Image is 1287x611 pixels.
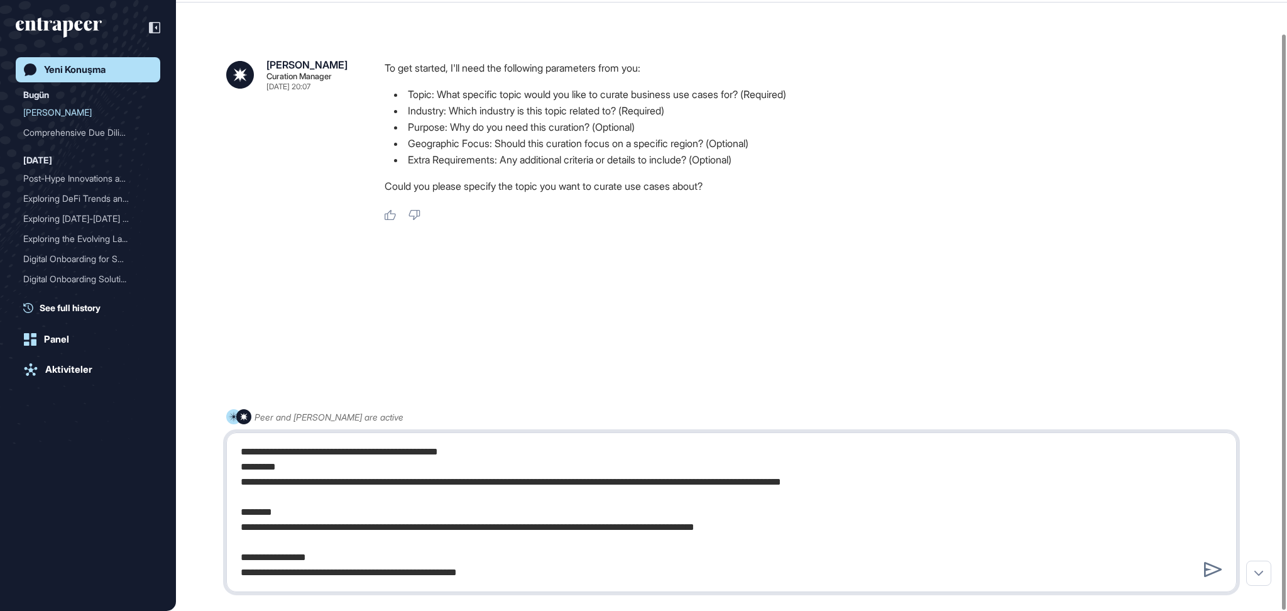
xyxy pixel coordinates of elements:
[23,189,153,209] div: Exploring DeFi Trends and Traditional Finance Integration in 2024-2025: Innovations, Institutiona...
[44,334,69,345] div: Panel
[385,86,1247,102] li: Topic: What specific topic would you like to curate business use cases for? (Required)
[23,209,143,229] div: Exploring [DATE]-[DATE] DeFi ...
[23,189,143,209] div: Exploring DeFi Trends and...
[23,269,153,289] div: Digital Onboarding Solutions in SME Banking: Trends, Journeys, and Salary Onboarding with a Focus...
[23,209,153,229] div: Exploring 2024-2025 DeFi Trends, Innovations, and Integration with Traditional Finance
[23,168,143,189] div: Post-Hype Innovations and...
[23,289,143,309] div: Talk to [PERSON_NAME]
[23,102,153,123] div: Curie
[23,289,153,309] div: Talk to Curie
[266,60,348,70] div: [PERSON_NAME]
[23,87,49,102] div: Bugün
[266,83,310,91] div: [DATE] 20:07
[255,409,403,425] div: Peer and [PERSON_NAME] are active
[45,364,92,375] div: Aktiviteler
[266,72,332,80] div: Curation Manager
[40,301,101,314] span: See full history
[23,168,153,189] div: Post-Hype Innovations and Institutional Integration in DeFi (2024–2025): Global Trends, Turkey's ...
[23,123,143,143] div: Comprehensive Due Diligen...
[23,249,153,269] div: Digital Onboarding for SMEs in Banking: Seamless Account Setup, Compliance, and Salary Onboarding...
[23,249,143,269] div: Digital Onboarding for SM...
[385,151,1247,168] li: Extra Requirements: Any additional criteria or details to include? (Optional)
[16,18,102,38] div: entrapeer-logo
[23,229,143,249] div: Exploring the Evolving La...
[385,178,1247,194] p: Could you please specify the topic you want to curate use cases about?
[23,102,143,123] div: [PERSON_NAME]
[16,357,160,382] a: Aktiviteler
[23,229,153,249] div: Exploring the Evolving Landscape of Decentralized Finance (DeFi): Trends, Innovations, and TradFi...
[44,64,106,75] div: Yeni Konuşma
[385,135,1247,151] li: Geographic Focus: Should this curation focus on a specific region? (Optional)
[385,119,1247,135] li: Purpose: Why do you need this curation? (Optional)
[385,102,1247,119] li: Industry: Which industry is this topic related to? (Required)
[16,327,160,352] a: Panel
[23,153,52,168] div: [DATE]
[23,123,153,143] div: Comprehensive Due Diligence and Competitor Intelligence Report for Tekno Sürüm in Smart Livestock...
[23,301,160,314] a: See full history
[16,57,160,82] a: Yeni Konuşma
[385,60,1247,76] p: To get started, I'll need the following parameters from you:
[23,269,143,289] div: Digital Onboarding Soluti...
